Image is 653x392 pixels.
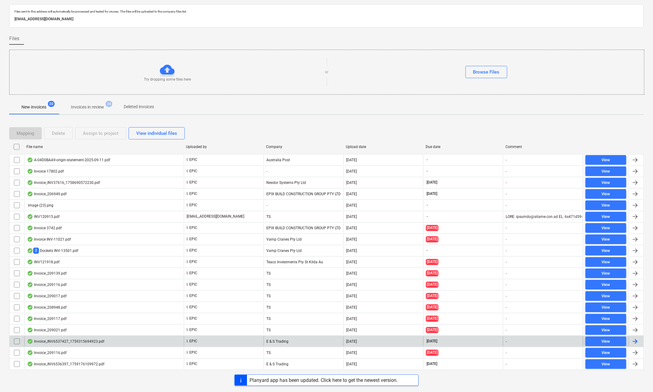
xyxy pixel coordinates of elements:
div: Upload date [346,145,421,149]
div: OCR finished [27,169,33,174]
div: OCR finished [27,226,33,230]
div: Invoice_209021.pdf [27,328,67,333]
div: EPIX BUILD CONSTRUCTION GROUP PTY LTD [264,223,343,233]
div: Invoice_209117.pdf [27,316,67,321]
p: I. EPIC [187,282,197,287]
p: I. EPIC [187,350,197,355]
button: View [585,314,626,324]
div: [DATE] [346,169,357,173]
span: [DATE] [426,191,438,196]
div: OCR finished [27,282,33,287]
div: TS [264,291,343,301]
p: I. EPIC [187,237,197,242]
div: View [602,157,610,164]
p: [EMAIL_ADDRESS][DOMAIN_NAME] [187,214,244,219]
div: Invoice_209116.pdf [27,350,67,355]
p: I. EPIC [187,293,197,299]
button: View [585,212,626,222]
div: View [602,338,610,345]
div: File name [26,145,181,149]
div: Invoice_206949.pdf [27,192,67,196]
button: View [585,178,626,188]
div: View [602,213,610,220]
p: I. EPIC [187,157,197,162]
div: View [602,270,610,277]
div: Comment [506,145,581,149]
span: - [426,214,428,219]
div: Invoice_INV6537427_1759315694923.pdf [27,339,104,344]
p: I. EPIC [187,169,197,174]
div: View [602,247,610,254]
p: New invoices [21,104,46,110]
div: Company [266,145,341,149]
div: Australia Post [264,155,343,165]
button: Browse Files [466,66,507,78]
div: TS [264,212,343,222]
button: View individual files [129,127,185,139]
span: [DATE] [426,339,438,344]
div: [DATE] [346,339,357,344]
div: View [602,281,610,288]
div: [DATE] [346,305,357,310]
button: View [585,348,626,358]
div: E & S Trading [264,359,343,369]
p: I. EPIC [187,316,197,321]
div: View [602,179,610,186]
div: OCR finished [27,294,33,299]
div: Browse Files [473,68,500,76]
p: I. EPIC [187,361,197,367]
div: Invoice_209017.pdf [27,294,67,299]
button: View [585,246,626,256]
span: [DATE] [426,361,438,367]
button: View [585,257,626,267]
p: [EMAIL_ADDRESS][DOMAIN_NAME] [14,16,639,22]
p: Invoices in review [71,104,104,110]
div: TS [264,348,343,358]
button: View [585,359,626,369]
button: View [585,166,626,176]
p: I. EPIC [187,191,197,196]
div: image (23).png [27,203,53,207]
span: - [426,169,428,174]
span: 2 [33,248,39,253]
div: View [602,327,610,334]
div: OCR finished [27,328,33,333]
button: View [585,155,626,165]
div: Invoice_209116.pdf [27,282,67,287]
div: Dockets INV-13501.pdf [27,248,78,253]
div: Try dropping some files hereorBrowse Files [9,50,644,95]
div: TS [264,268,343,278]
p: Files sent to this address will automatically be processed and tested for viruses. The files will... [14,10,639,13]
div: OCR finished [27,180,33,185]
div: View [602,191,610,198]
div: View individual files [136,129,177,137]
div: E & S Trading [264,337,343,346]
div: View [602,236,610,243]
p: I. EPIC [187,248,197,253]
span: [DATE] [426,270,439,276]
span: - [426,203,428,208]
div: Due date [426,145,500,149]
div: View [602,168,610,175]
p: I. EPIC [187,225,197,230]
div: OCR finished [27,350,33,355]
div: Invoice INV-11021.pdf [27,237,71,242]
div: Invoice_INV37616_1758690572230.pdf [27,180,100,185]
div: TS [264,314,343,324]
p: I. EPIC [187,339,197,344]
div: OCR finished [27,260,33,265]
p: I. EPIC [187,327,197,333]
div: Vamp Cranes Pty Ltd [264,234,343,244]
p: I. EPIC [187,305,197,310]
